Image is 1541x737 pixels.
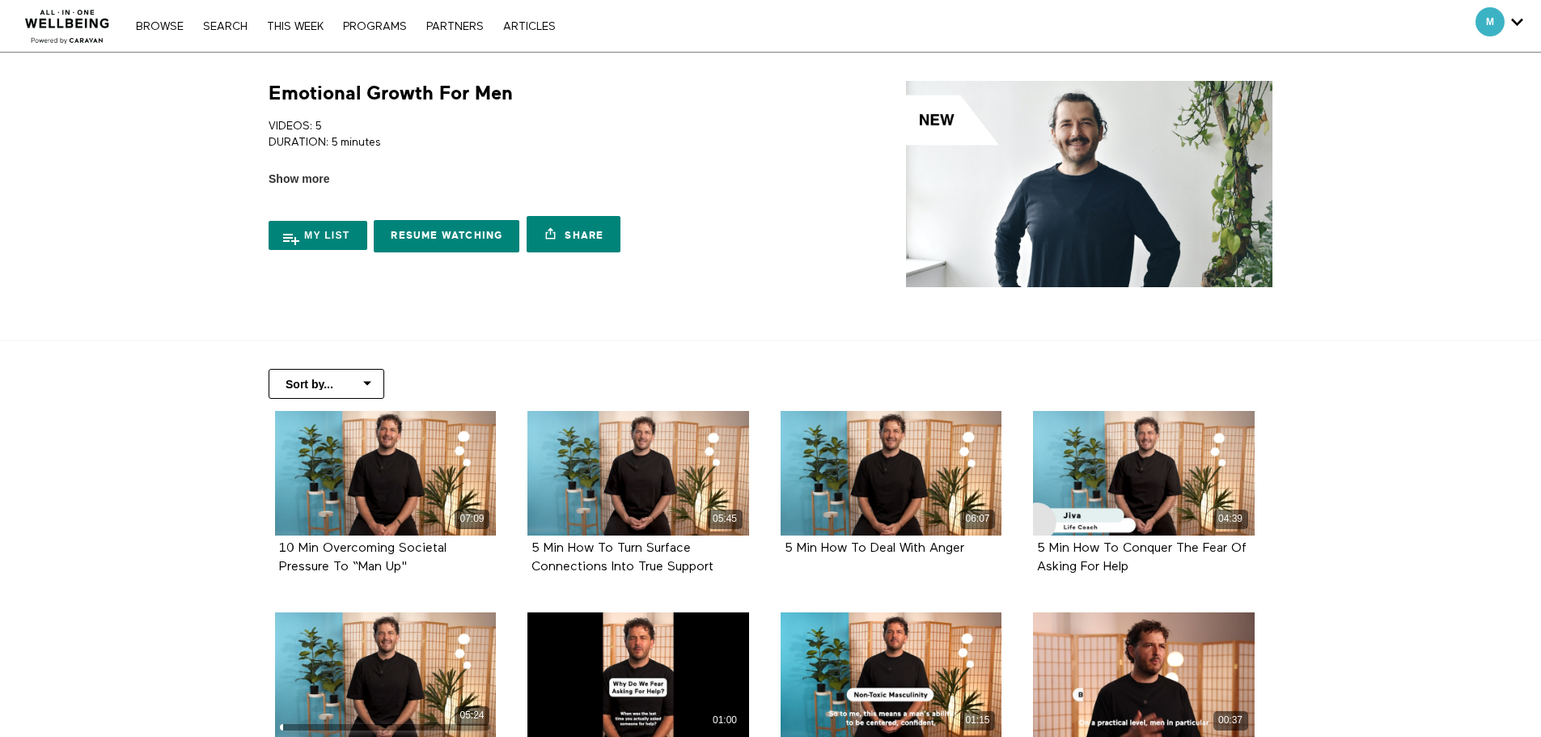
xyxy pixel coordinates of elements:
[128,18,563,34] nav: Primary
[906,81,1272,287] img: Emotional Growth For Men
[960,510,995,528] div: 06:07
[785,542,964,555] strong: 5 Min How To Deal With Anger
[1033,612,1255,737] a: Building Deeper Connections For Men (Highlight) 00:37
[455,706,489,725] div: 05:24
[128,21,192,32] a: Browse
[269,171,329,188] span: Show more
[269,221,367,250] button: My list
[781,411,1002,536] a: 5 Min How To Deal With Anger 06:07
[527,612,749,737] a: Why Do We Fear Asking For Help? (Highlight 9x16) 01:00
[269,118,764,151] p: VIDEOS: 5 DURATION: 5 minutes
[960,711,995,730] div: 01:15
[1213,711,1248,730] div: 00:37
[335,21,415,32] a: PROGRAMS
[455,510,489,528] div: 07:09
[531,542,713,573] a: 5 Min How To Turn Surface Connections Into True Support
[1033,411,1255,536] a: 5 Min How To Conquer The Fear Of Asking For Help 04:39
[275,612,497,737] a: 5 Min How To Navigate The Weight Of Responsibility 05:24
[418,21,492,32] a: PARTNERS
[781,612,1002,737] a: Non Toxic Masculinity (Highlight) 01:15
[1037,542,1247,573] a: 5 Min How To Conquer The Fear Of Asking For Help
[275,411,497,536] : 10 Min Overcoming Societal Pressure To “Man Up" 07:09
[527,216,620,252] a: Share
[259,21,332,32] a: THIS WEEK
[495,21,564,32] a: ARTICLES
[785,542,964,554] a: 5 Min How To Deal With Anger
[269,81,513,106] h1: Emotional Growth For Men
[195,21,256,32] a: Search
[279,542,447,574] strong: 10 Min Overcoming Societal Pressure To “Man Up"
[527,411,749,536] a: 5 Min How To Turn Surface Connections Into True Support 05:45
[708,711,743,730] div: 01:00
[708,510,743,528] div: 05:45
[374,220,519,252] a: Resume Watching
[1213,510,1248,528] div: 04:39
